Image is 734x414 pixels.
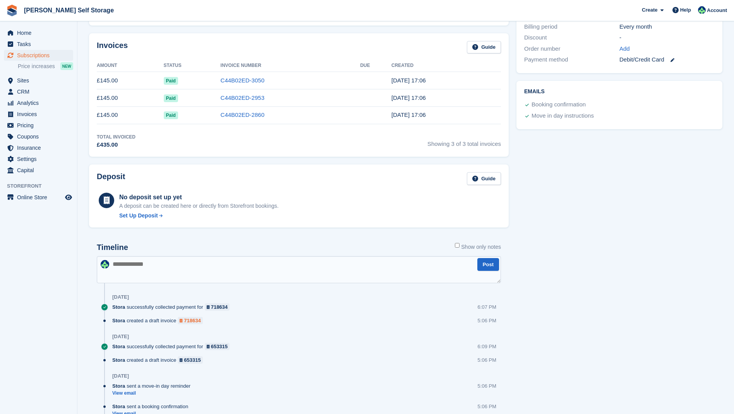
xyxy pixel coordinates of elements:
div: 6:09 PM [478,343,496,350]
a: menu [4,109,73,120]
div: 653315 [211,343,228,350]
div: sent a booking confirmation [112,403,192,410]
span: Stora [112,356,125,364]
div: 718634 [211,303,228,311]
a: menu [4,192,73,203]
div: Billing period [524,22,619,31]
td: £145.00 [97,89,164,107]
h2: Timeline [97,243,128,252]
div: sent a move-in day reminder [112,382,194,390]
label: Show only notes [455,243,501,251]
span: Coupons [17,131,63,142]
span: Account [707,7,727,14]
span: Stora [112,303,125,311]
time: 2025-07-20 16:06:44 UTC [391,94,426,101]
a: menu [4,86,73,97]
a: menu [4,142,73,153]
a: menu [4,131,73,142]
div: - [619,33,715,42]
a: 718634 [205,303,230,311]
div: successfully collected payment for [112,303,233,311]
a: Guide [467,172,501,185]
a: Guide [467,41,501,54]
div: created a draft invoice [112,317,207,324]
h2: Invoices [97,41,128,54]
div: [DATE] [112,294,129,300]
span: Create [642,6,657,14]
a: Set Up Deposit [119,212,279,220]
span: Storefront [7,182,77,190]
span: Price increases [18,63,55,70]
div: 718634 [184,317,201,324]
span: Analytics [17,98,63,108]
div: No deposit set up yet [119,193,279,202]
div: Set Up Deposit [119,212,158,220]
span: Capital [17,165,63,176]
span: Stora [112,403,125,410]
span: Paid [164,77,178,85]
p: A deposit can be created here or directly from Storefront bookings. [119,202,279,210]
div: 6:07 PM [478,303,496,311]
th: Invoice Number [221,60,360,72]
a: 653315 [178,356,203,364]
a: [PERSON_NAME] Self Storage [21,4,117,17]
a: menu [4,50,73,61]
a: menu [4,27,73,38]
a: menu [4,39,73,50]
span: Home [17,27,63,38]
a: menu [4,165,73,176]
a: 653315 [205,343,230,350]
span: Stora [112,317,125,324]
div: Booking confirmation [532,100,586,109]
div: 5:06 PM [478,317,496,324]
a: C44B02ED-2953 [221,94,264,101]
span: Stora [112,343,125,350]
img: Dafydd Pritchard [698,6,706,14]
div: [DATE] [112,373,129,379]
th: Amount [97,60,164,72]
div: Move in day instructions [532,111,594,121]
th: Created [391,60,501,72]
th: Status [164,60,221,72]
span: Paid [164,111,178,119]
a: 718634 [178,317,203,324]
a: Preview store [64,193,73,202]
div: [DATE] [112,334,129,340]
img: stora-icon-8386f47178a22dfd0bd8f6a31ec36ba5ce8667c1dd55bd0f319d3a0aa187defe.svg [6,5,18,16]
span: Showing 3 of 3 total invoices [427,133,501,149]
div: 653315 [184,356,201,364]
a: menu [4,98,73,108]
td: £145.00 [97,106,164,124]
div: Discount [524,33,619,42]
a: View email [112,390,194,397]
span: Pricing [17,120,63,131]
a: C44B02ED-2860 [221,111,264,118]
span: Sites [17,75,63,86]
a: menu [4,75,73,86]
div: successfully collected payment for [112,343,233,350]
h2: Emails [524,89,715,95]
span: Invoices [17,109,63,120]
a: C44B02ED-3050 [221,77,264,84]
div: created a draft invoice [112,356,207,364]
span: CRM [17,86,63,97]
div: NEW [60,62,73,70]
div: Every month [619,22,715,31]
span: Help [680,6,691,14]
input: Show only notes [455,243,460,248]
a: Price increases NEW [18,62,73,70]
div: Total Invoiced [97,133,135,140]
span: Paid [164,94,178,102]
td: £145.00 [97,72,164,89]
a: menu [4,154,73,164]
button: Post [477,258,499,271]
th: Due [360,60,391,72]
span: Online Store [17,192,63,203]
div: Debit/Credit Card [619,55,715,64]
span: Settings [17,154,63,164]
div: Payment method [524,55,619,64]
a: Add [619,44,630,53]
div: 5:06 PM [478,382,496,390]
span: Stora [112,382,125,390]
span: Insurance [17,142,63,153]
